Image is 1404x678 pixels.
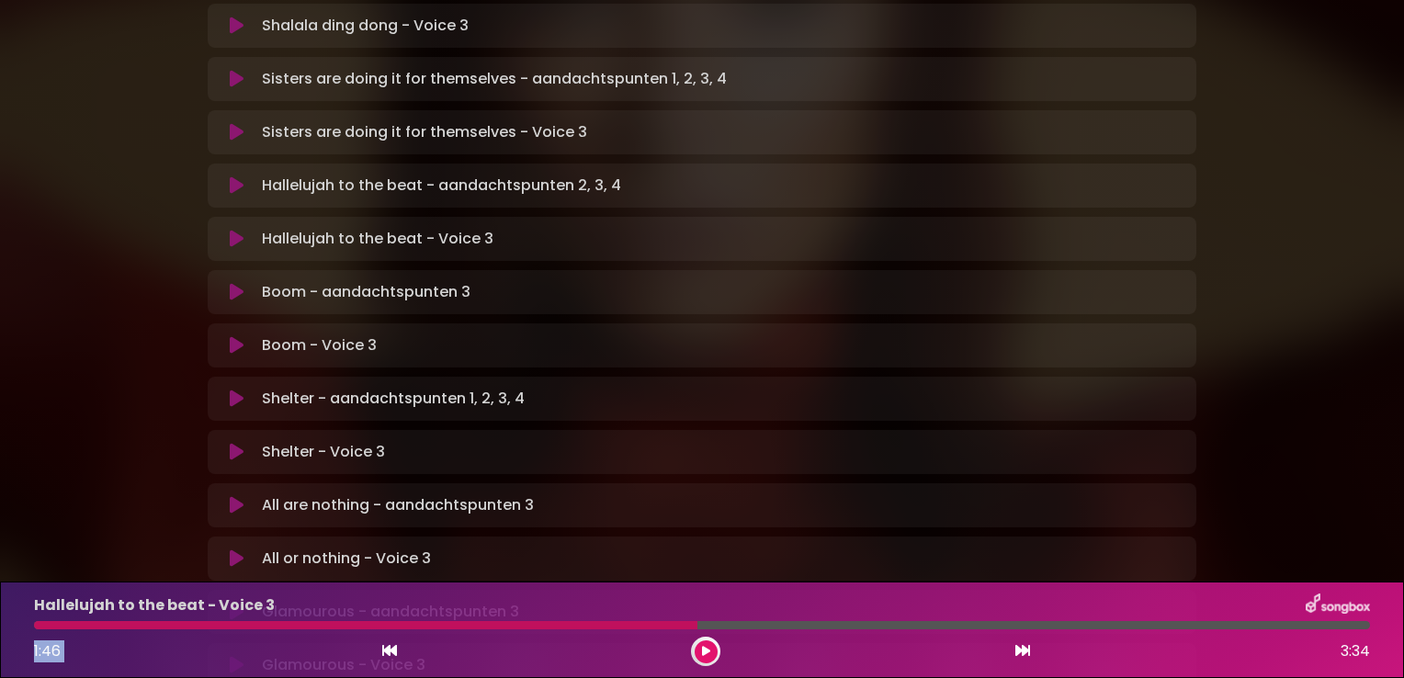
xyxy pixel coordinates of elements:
[1306,593,1370,617] img: songbox-logo-white.png
[262,334,377,356] p: Boom - Voice 3
[262,548,431,570] p: All or nothing - Voice 3
[262,175,621,197] p: Hallelujah to the beat - aandachtspunten 2, 3, 4
[262,441,385,463] p: Shelter - Voice 3
[262,388,525,410] p: Shelter - aandachtspunten 1, 2, 3, 4
[262,281,470,303] p: Boom - aandachtspunten 3
[262,228,493,250] p: Hallelujah to the beat - Voice 3
[34,640,61,661] span: 1:46
[1341,640,1370,662] span: 3:34
[262,15,469,37] p: Shalala ding dong - Voice 3
[262,68,727,90] p: Sisters are doing it for themselves - aandachtspunten 1, 2, 3, 4
[34,594,275,616] p: Hallelujah to the beat - Voice 3
[262,121,587,143] p: Sisters are doing it for themselves - Voice 3
[262,494,534,516] p: All are nothing - aandachtspunten 3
